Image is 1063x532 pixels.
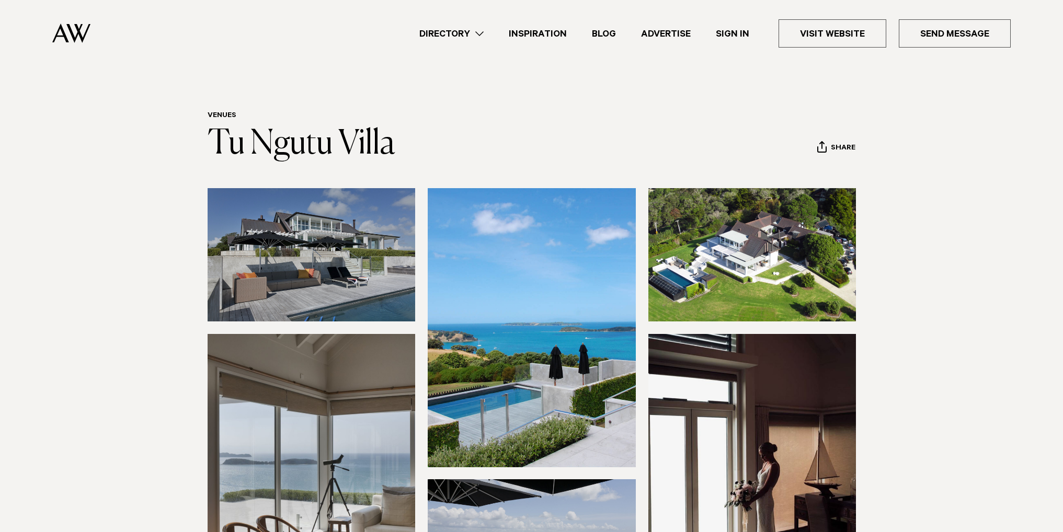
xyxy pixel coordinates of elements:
a: Venues [208,112,236,120]
a: Tu Ngutu Villa [208,128,395,161]
a: Blog [579,27,628,41]
button: Share [817,141,856,156]
span: Share [831,144,855,154]
img: Auckland Weddings Logo [52,24,90,43]
a: Inspiration [496,27,579,41]
a: Send Message [899,19,1011,48]
a: Advertise [628,27,703,41]
a: Directory [407,27,496,41]
a: Visit Website [779,19,886,48]
a: Sign In [703,27,762,41]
